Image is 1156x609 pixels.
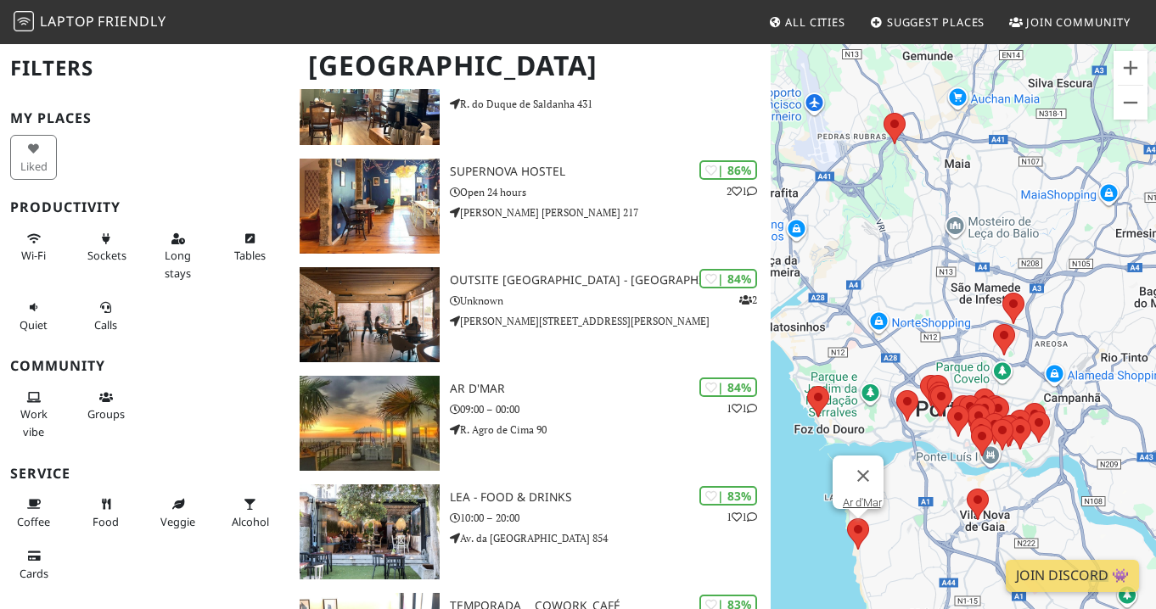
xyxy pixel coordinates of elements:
[40,12,95,31] span: Laptop
[87,248,126,263] span: Power sockets
[450,273,771,288] h3: Outsite [GEOGRAPHIC_DATA] - [GEOGRAPHIC_DATA]
[10,110,279,126] h3: My Places
[699,377,757,397] div: | 84%
[82,383,129,428] button: Groups
[227,490,273,535] button: Alcohol
[10,383,57,445] button: Work vibe
[1002,7,1137,37] a: Join Community
[739,292,757,308] p: 2
[1006,560,1139,592] a: Join Discord 👾
[10,225,57,270] button: Wi-Fi
[10,199,279,215] h3: Productivity
[10,42,279,94] h2: Filters
[450,490,771,505] h3: LEA - Food & Drinks
[48,27,83,41] div: v 4.0.25
[863,7,992,37] a: Suggest Places
[169,98,182,112] img: tab_keywords_by_traffic_grey.svg
[10,542,57,587] button: Cards
[300,159,440,254] img: Supernova Hostel
[699,160,757,180] div: | 86%
[300,484,440,579] img: LEA - Food & Drinks
[699,269,757,288] div: | 84%
[20,406,48,439] span: People working
[450,422,771,438] p: R. Agro de Cima 90
[727,400,757,416] p: 1 1
[14,8,166,37] a: LaptopFriendly LaptopFriendly
[27,27,41,41] img: logo_orange.svg
[227,225,273,270] button: Tables
[165,248,191,280] span: Long stays
[27,44,41,58] img: website_grey.svg
[10,358,279,374] h3: Community
[450,510,771,526] p: 10:00 – 20:00
[188,100,286,111] div: Keywords by Traffic
[160,514,195,529] span: Veggie
[20,317,48,332] span: Quiet
[21,248,46,263] span: Stable Wi-Fi
[699,486,757,506] div: | 83%
[1114,86,1148,120] button: Zoom out
[82,293,129,338] button: Calls
[98,12,166,31] span: Friendly
[154,490,201,535] button: Veggie
[14,11,34,31] img: LaptopFriendly
[843,496,882,509] a: Ar d'Mar
[17,514,50,529] span: Coffee
[727,509,757,525] p: 1 1
[94,317,117,332] span: Video/audio calls
[300,267,440,362] img: Outsite Porto - Mouco
[65,100,152,111] div: Domain Overview
[1114,51,1148,85] button: Zoom in
[785,14,845,30] span: All Cities
[10,490,57,535] button: Coffee
[300,376,440,471] img: Ar d'Mar
[289,159,772,254] a: Supernova Hostel | 86% 21 Supernova Hostel Open 24 hours [PERSON_NAME] [PERSON_NAME] 217
[10,466,279,482] h3: Service
[450,184,771,200] p: Open 24 hours
[450,313,771,329] p: [PERSON_NAME][STREET_ADDRESS][PERSON_NAME]
[154,225,201,287] button: Long stays
[232,514,269,529] span: Alcohol
[82,225,129,270] button: Sockets
[10,293,57,338] button: Quiet
[727,183,757,199] p: 2 1
[450,204,771,221] p: [PERSON_NAME] [PERSON_NAME] 217
[450,293,771,309] p: Unknown
[44,44,187,58] div: Domain: [DOMAIN_NAME]
[289,267,772,362] a: Outsite Porto - Mouco | 84% 2 Outsite [GEOGRAPHIC_DATA] - [GEOGRAPHIC_DATA] Unknown [PERSON_NAME]...
[450,382,771,396] h3: Ar d'Mar
[234,248,266,263] span: Work-friendly tables
[843,455,884,496] button: Close
[450,165,771,179] h3: Supernova Hostel
[289,484,772,579] a: LEA - Food & Drinks | 83% 11 LEA - Food & Drinks 10:00 – 20:00 Av. da [GEOGRAPHIC_DATA] 854
[93,514,119,529] span: Food
[82,490,129,535] button: Food
[295,42,768,89] h1: [GEOGRAPHIC_DATA]
[46,98,59,112] img: tab_domain_overview_orange.svg
[289,376,772,471] a: Ar d'Mar | 84% 11 Ar d'Mar 09:00 – 00:00 R. Agro de Cima 90
[1026,14,1131,30] span: Join Community
[87,406,125,422] span: Group tables
[761,7,852,37] a: All Cities
[887,14,985,30] span: Suggest Places
[20,566,48,581] span: Credit cards
[450,401,771,417] p: 09:00 – 00:00
[450,530,771,546] p: Av. da [GEOGRAPHIC_DATA] 854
